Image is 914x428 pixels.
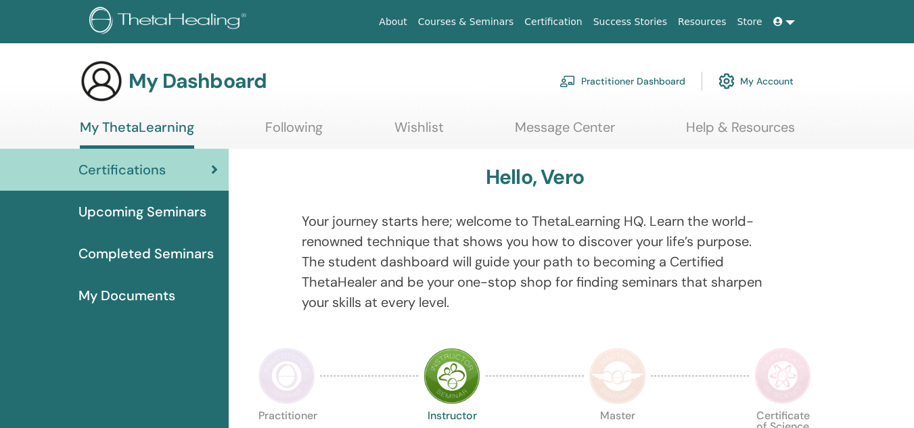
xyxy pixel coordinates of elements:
[78,285,175,306] span: My Documents
[672,9,732,34] a: Resources
[754,348,811,404] img: Certificate of Science
[78,243,214,264] span: Completed Seminars
[515,119,615,145] a: Message Center
[718,70,735,93] img: cog.svg
[394,119,444,145] a: Wishlist
[265,119,323,145] a: Following
[424,348,480,404] img: Instructor
[80,119,194,149] a: My ThetaLearning
[559,66,685,96] a: Practitioner Dashboard
[589,348,646,404] img: Master
[78,160,166,180] span: Certifications
[732,9,768,34] a: Store
[129,69,267,93] h3: My Dashboard
[718,66,794,96] a: My Account
[686,119,795,145] a: Help & Resources
[519,9,587,34] a: Certification
[80,60,123,103] img: generic-user-icon.jpg
[302,211,768,312] p: Your journey starts here; welcome to ThetaLearning HQ. Learn the world-renowned technique that sh...
[373,9,412,34] a: About
[559,75,576,87] img: chalkboard-teacher.svg
[89,7,251,37] img: logo.png
[78,201,206,222] span: Upcoming Seminars
[588,9,672,34] a: Success Stories
[486,165,584,189] h3: Hello, Vero
[413,9,520,34] a: Courses & Seminars
[258,348,315,404] img: Practitioner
